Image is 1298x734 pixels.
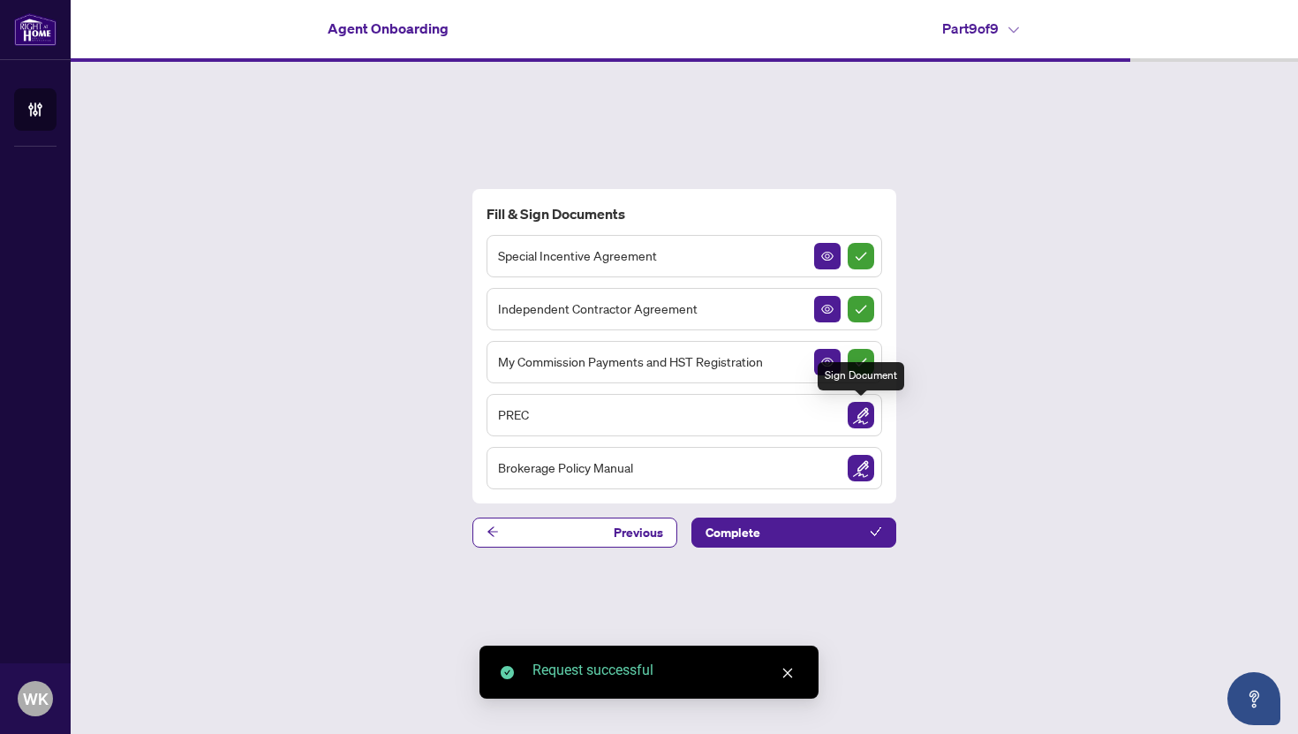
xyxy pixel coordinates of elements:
img: logo [14,13,57,46]
img: Sign Completed [848,349,874,375]
h4: Fill & Sign Documents [487,203,882,224]
span: close [781,667,794,679]
span: check-circle [501,666,514,679]
span: Special Incentive Agreement [498,246,657,266]
h4: Agent Onboarding [328,18,449,39]
button: Complete [691,518,896,548]
span: My Commission Payments and HST Registration [498,352,763,372]
div: Sign Document [818,362,904,390]
span: arrow-left [487,526,499,538]
img: Sign Document [848,455,874,481]
img: Sign Completed [848,296,874,322]
h4: Part 9 of 9 [942,18,1019,39]
button: Previous [472,518,677,548]
span: PREC [498,405,529,425]
span: Independent Contractor Agreement [498,299,698,319]
span: check [870,526,882,538]
span: View Document [821,250,834,262]
span: Brokerage Policy Manual [498,458,633,478]
span: View Document [821,356,834,368]
span: Complete [706,518,760,547]
a: Close [778,663,797,683]
button: Open asap [1227,672,1280,725]
span: WK [23,686,49,711]
img: Sign Completed [848,243,874,269]
div: Request successful [532,660,797,681]
span: View Document [821,303,834,315]
span: Previous [614,518,663,547]
img: Sign Document [848,402,874,428]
